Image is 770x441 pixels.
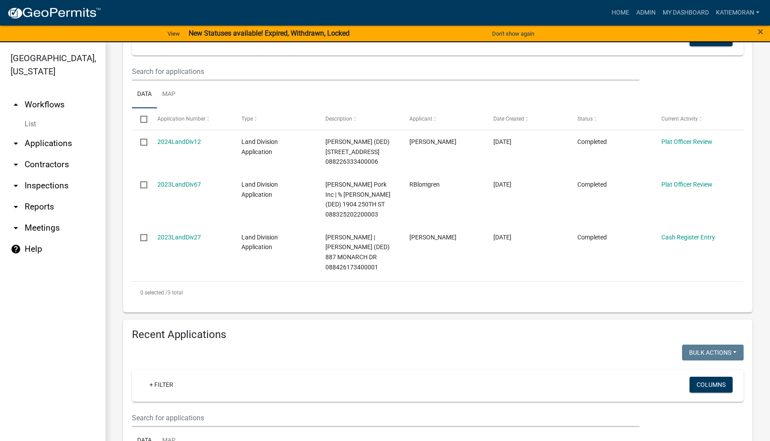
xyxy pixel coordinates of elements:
[157,116,205,122] span: Application Number
[11,159,21,170] i: arrow_drop_down
[633,4,659,21] a: Admin
[409,234,456,241] span: Tom Haberer
[661,138,712,145] a: Plat Officer Review
[758,26,763,37] button: Close
[241,181,278,198] span: Land Division Application
[485,108,569,129] datatable-header-cell: Date Created
[409,138,456,145] span: Ted Shanks
[577,181,607,188] span: Completed
[653,108,737,129] datatable-header-cell: Current Activity
[11,138,21,149] i: arrow_drop_down
[401,108,485,129] datatable-header-cell: Applicant
[241,138,278,155] span: Land Division Application
[608,4,633,21] a: Home
[489,26,538,41] button: Don't show again
[132,62,639,81] input: Search for applications
[325,138,390,165] span: Shanks, Teddy J (DED) 2398 O AVE 088226333400006
[409,181,440,188] span: RBlomgren
[241,234,278,251] span: Land Division Application
[325,234,390,271] span: Haberer, Charles J | Haberer, Elizabeth M (DED) 887 MONARCH DR 088426173400001
[11,99,21,110] i: arrow_drop_up
[11,202,21,212] i: arrow_drop_down
[577,138,607,145] span: Completed
[712,4,763,21] a: KatieMoran
[140,290,168,296] span: 0 selected /
[132,108,149,129] datatable-header-cell: Select
[189,29,350,37] strong: New Statuses available! Expired, Withdrawn, Locked
[577,116,593,122] span: Status
[325,181,390,218] span: Bar-Rich Pork Inc | % Richard Blomgren (DED) 1904 250TH ST 088325202200003
[233,108,317,129] datatable-header-cell: Type
[758,26,763,38] span: ×
[493,138,511,145] span: 03/25/2024
[157,181,201,188] a: 2023LandDiv67
[661,116,698,122] span: Current Activity
[493,116,524,122] span: Date Created
[132,282,744,304] div: 3 total
[569,108,653,129] datatable-header-cell: Status
[132,328,744,341] h4: Recent Applications
[661,181,712,188] a: Plat Officer Review
[149,108,233,129] datatable-header-cell: Application Number
[241,116,253,122] span: Type
[142,377,180,393] a: + Filter
[157,81,181,109] a: Map
[682,345,744,360] button: Bulk Actions
[493,181,511,188] span: 11/13/2023
[577,234,607,241] span: Completed
[661,234,715,241] a: Cash Register Entry
[409,116,432,122] span: Applicant
[325,116,352,122] span: Description
[11,180,21,191] i: arrow_drop_down
[157,234,201,241] a: 2023LandDiv27
[690,377,733,393] button: Columns
[659,4,712,21] a: My Dashboard
[317,108,401,129] datatable-header-cell: Description
[132,409,639,427] input: Search for applications
[493,234,511,241] span: 04/28/2023
[132,81,157,109] a: Data
[157,138,201,145] a: 2024LandDiv12
[11,223,21,233] i: arrow_drop_down
[164,26,183,41] a: View
[11,244,21,254] i: help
